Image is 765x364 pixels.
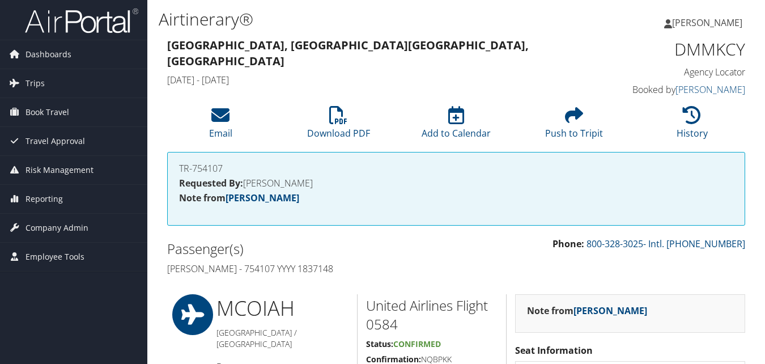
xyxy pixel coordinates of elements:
img: airportal-logo.png [25,7,138,34]
a: [PERSON_NAME] [675,83,745,96]
span: [PERSON_NAME] [672,16,742,29]
h1: DMMKCY [614,37,746,61]
a: Add to Calendar [422,112,491,139]
span: Confirmed [393,338,441,349]
a: Push to Tripit [545,112,603,139]
h4: [DATE] - [DATE] [167,74,597,86]
span: Employee Tools [25,243,84,271]
span: Company Admin [25,214,88,242]
strong: Seat Information [515,344,593,357]
h4: Agency Locator [614,66,746,78]
h1: Airtinerary® [159,7,555,31]
h4: [PERSON_NAME] - 754107 YYYY 1837148 [167,263,448,275]
h4: [PERSON_NAME] [179,179,733,188]
strong: Status: [366,338,393,349]
span: Book Travel [25,98,69,126]
strong: Requested By: [179,177,243,189]
span: Travel Approval [25,127,85,155]
h5: [GEOGRAPHIC_DATA] / [GEOGRAPHIC_DATA] [216,327,348,349]
strong: Note from [179,192,299,204]
strong: [GEOGRAPHIC_DATA], [GEOGRAPHIC_DATA] [GEOGRAPHIC_DATA], [GEOGRAPHIC_DATA] [167,37,529,69]
h2: United Airlines Flight 0584 [366,296,498,334]
a: [PERSON_NAME] [226,192,299,204]
a: Download PDF [307,112,370,139]
a: [PERSON_NAME] [573,304,647,317]
h4: Booked by [614,83,746,96]
span: Dashboards [25,40,71,69]
h4: TR-754107 [179,164,733,173]
h2: Passenger(s) [167,239,448,259]
a: History [677,112,708,139]
a: 800-328-3025- Intl. [PHONE_NUMBER] [586,238,745,250]
span: Risk Management [25,156,93,184]
span: Reporting [25,185,63,213]
strong: Note from [527,304,647,317]
a: Email [209,112,232,139]
a: [PERSON_NAME] [664,6,754,40]
h1: MCO IAH [216,294,348,323]
strong: Phone: [552,238,584,250]
span: Trips [25,69,45,98]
